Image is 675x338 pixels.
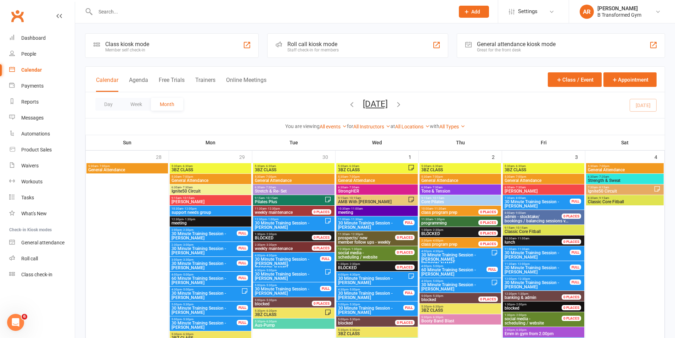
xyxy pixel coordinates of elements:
[353,124,390,129] a: All Instructors
[504,229,583,234] span: Classic Core Fitball
[21,163,39,168] div: Waivers
[9,235,75,251] a: General attendance kiosk mode
[395,250,415,255] div: 0 PLACES
[421,239,487,242] span: 2:30pm
[587,175,662,178] span: 6:30am
[504,189,583,193] span: [PERSON_NAME]
[254,243,320,246] span: 2:30pm
[171,276,237,285] span: 60 Minute Training Session - [PERSON_NAME]
[265,186,276,189] span: - 7:30am
[562,294,581,300] div: 0 PLACES
[338,175,416,178] span: 5:30am
[505,240,515,245] span: lunch
[254,207,320,210] span: 11:30am
[502,135,585,150] th: Fri
[432,250,443,253] span: - 4:30pm
[171,228,237,232] span: 2:00pm
[504,175,583,178] span: 5:30am
[431,196,444,200] span: - 10:15am
[265,165,276,168] span: - 6:30am
[587,186,654,189] span: 7:30am
[254,299,320,302] span: 5:00pm
[587,196,662,200] span: 8:30am
[504,248,570,251] span: 11:00am
[182,243,193,246] span: - 3:00pm
[98,165,110,168] span: - 7:00pm
[432,265,443,268] span: - 5:00pm
[348,186,359,189] span: - 7:30am
[171,200,250,204] span: [PERSON_NAME]
[562,214,581,219] div: 0 PLACES
[585,135,665,150] th: Sat
[265,299,277,302] span: - 5:30pm
[255,301,270,306] span: blocked
[570,250,581,255] div: FULL
[603,72,657,87] button: Appointment
[195,77,215,92] button: Trainers
[350,233,363,236] span: - 12:30pm
[254,218,325,221] span: 12:30pm
[587,168,662,172] span: General Attendance
[338,165,408,168] span: 5:30am
[338,248,404,251] span: 12:30pm
[255,236,274,240] span: BLOCKED
[338,233,404,236] span: 11:30am
[93,7,450,17] input: Search...
[320,124,347,129] a: All events
[395,265,415,270] div: 0 PLACES
[433,207,446,210] span: - 11:30am
[514,211,526,215] span: - 9:00am
[431,175,443,178] span: - 7:00pm
[338,200,408,204] span: AMB With [PERSON_NAME]
[421,168,500,172] span: 3BZ CLASS
[237,245,248,251] div: FULL
[421,218,487,221] span: 11:30am
[9,110,75,126] a: Messages
[403,290,415,295] div: FULL
[21,256,38,261] div: Roll call
[348,273,360,276] span: - 4:30pm
[363,99,388,109] button: [DATE]
[338,251,404,259] span: scheduling / website
[514,186,526,189] span: - 7:30am
[419,135,502,150] th: Thu
[181,186,193,189] span: - 7:30am
[598,196,609,200] span: - 9:15am
[181,165,193,168] span: - 6:30am
[504,196,570,200] span: 7:30am
[580,5,594,19] div: AR
[350,218,363,221] span: - 11:30am
[285,123,320,129] strong: You are viewing
[598,165,609,168] span: - 7:00pm
[654,151,664,162] div: 4
[504,237,570,240] span: 10:30am
[171,261,237,270] span: 30 Minute Training Session - [PERSON_NAME]
[171,207,250,210] span: 10:30am
[254,168,333,172] span: 3BZ CLASS
[312,235,331,240] div: 0 PLACES
[9,78,75,94] a: Payments
[338,236,367,240] span: prospects/ new
[338,236,404,244] span: member follow ups - weekly
[338,288,404,291] span: 4:30pm
[516,237,529,240] span: - 11:00am
[254,287,320,295] span: 30 Minute Training Session - [PERSON_NAME]
[514,175,526,178] span: - 7:00pm
[517,292,528,295] span: - 1:30pm
[254,269,325,272] span: 4:30pm
[171,178,250,183] span: General Attendance
[504,215,570,223] span: bookings / balancing sessions v...
[265,269,277,272] span: - 5:00pm
[439,124,465,129] a: All Types
[338,207,416,210] span: 10:30am
[421,178,500,183] span: General Attendance
[570,279,581,285] div: FULL
[504,200,570,208] span: 30 Minute Training Session - [PERSON_NAME]
[348,262,360,266] span: - 2:30pm
[21,35,46,41] div: Dashboard
[409,151,418,162] div: 1
[254,272,325,281] span: 30 Minute Training Session - [PERSON_NAME]
[237,275,248,281] div: FULL
[395,124,430,129] a: All Locations
[21,115,44,121] div: Messages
